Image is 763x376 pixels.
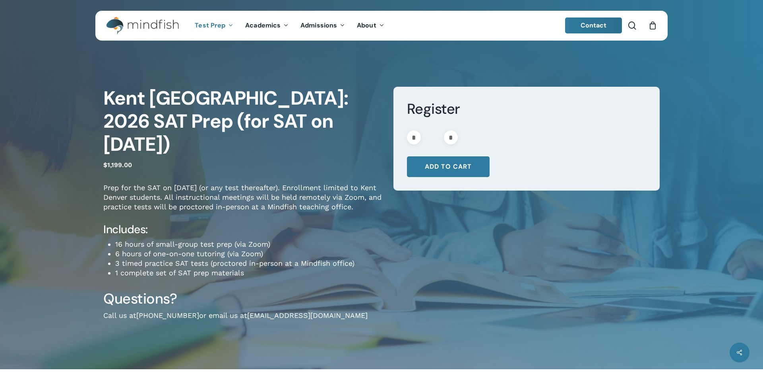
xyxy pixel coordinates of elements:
button: Add to cart [407,156,490,177]
span: Test Prep [195,21,225,29]
li: 6 hours of one-on-one tutoring (via Zoom) [115,249,381,259]
a: [EMAIL_ADDRESS][DOMAIN_NAME] [247,311,368,320]
span: About [357,21,376,29]
span: Academics [245,21,281,29]
header: Main Menu [95,11,668,41]
nav: Main Menu [189,11,390,41]
span: Contact [581,21,607,29]
iframe: Chatbot [583,317,752,365]
a: Contact [565,18,622,33]
a: Admissions [294,22,351,29]
li: 3 timed practice SAT tests (proctored in-person at a Mindfish office) [115,259,381,268]
input: Product quantity [423,131,442,144]
p: Prep for the SAT on [DATE] (or any test thereafter). Enrollment limited to Kent Denver students. ... [103,183,381,222]
a: [PHONE_NUMBER] [136,311,199,320]
p: Call us at or email us at [103,311,381,331]
li: 1 complete set of SAT prep materials [115,268,381,278]
a: Academics [239,22,294,29]
h1: Kent [GEOGRAPHIC_DATA]: 2026 SAT Prep (for SAT on [DATE]) [103,87,381,156]
a: Cart [648,21,657,30]
li: 16 hours of small-group test prep (via Zoom) [115,240,381,249]
h4: Includes: [103,222,381,237]
span: $ [103,161,107,169]
bdi: 1,199.00 [103,161,132,169]
a: Test Prep [189,22,239,29]
span: Admissions [300,21,337,29]
h3: Questions? [103,290,381,308]
h3: Register [407,100,647,118]
a: About [351,22,390,29]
